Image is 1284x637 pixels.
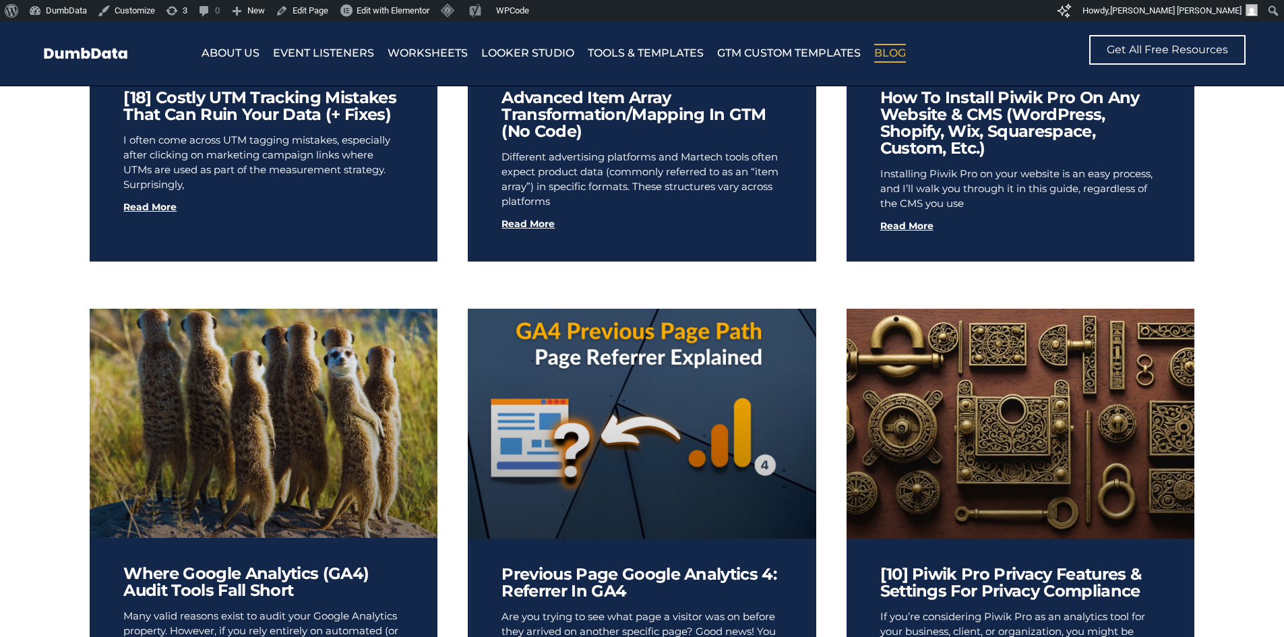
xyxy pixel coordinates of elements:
a: Event Listeners [273,44,374,63]
p: Installing Piwik Pro on your website is an easy process, and I’ll walk you through it in this gui... [880,166,1161,211]
a: Advanced Item Array Transformation/Mapping In GTM (No Code) [501,88,766,141]
p: Different advertising platforms and Martech tools often expect product data (commonly referred to... [501,150,782,209]
a: Where Google Analytics (GA4) Audit Tools Fall Short [123,564,369,600]
a: Blog [874,44,906,63]
a: GA4 Previous Page Path [468,309,816,539]
a: GTM Custom Templates [717,44,861,63]
a: Looker Studio [481,44,574,63]
a: Read more about How To Install Piwik Pro On Any Website & CMS (WordPress, Shopify, Wix, Squarespa... [880,218,934,235]
span: Get All Free Resources [1107,44,1228,55]
nav: Menu [202,44,1002,63]
p: I often come across UTM tagging mistakes, especially after clicking on marketing campaign links w... [123,133,404,192]
a: [18] Costly UTM Tracking Mistakes That Can Ruin Your Data (+ Fixes) [123,88,396,124]
a: About Us [202,44,259,63]
a: Get All Free Resources [1089,35,1246,65]
span: Edit with Elementor [357,5,429,16]
a: Read more about [18] Costly UTM Tracking Mistakes That Can Ruin Your Data (+ Fixes) [123,199,177,216]
a: Worksheets [388,44,468,63]
span: [PERSON_NAME] [PERSON_NAME] [1110,5,1242,16]
a: [10] Piwik Pro Privacy Features & Settings For Privacy Compliance [880,564,1142,601]
a: Tools & Templates [588,44,704,63]
a: Read more about Advanced Item Array Transformation/Mapping In GTM (No Code) [501,216,555,233]
a: How To Install Piwik Pro On Any Website & CMS (WordPress, Shopify, Wix, Squarespace, Custom, etc.) [880,88,1140,158]
a: Previous Page Google Analytics 4: Referrer in GA4 [501,564,776,601]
